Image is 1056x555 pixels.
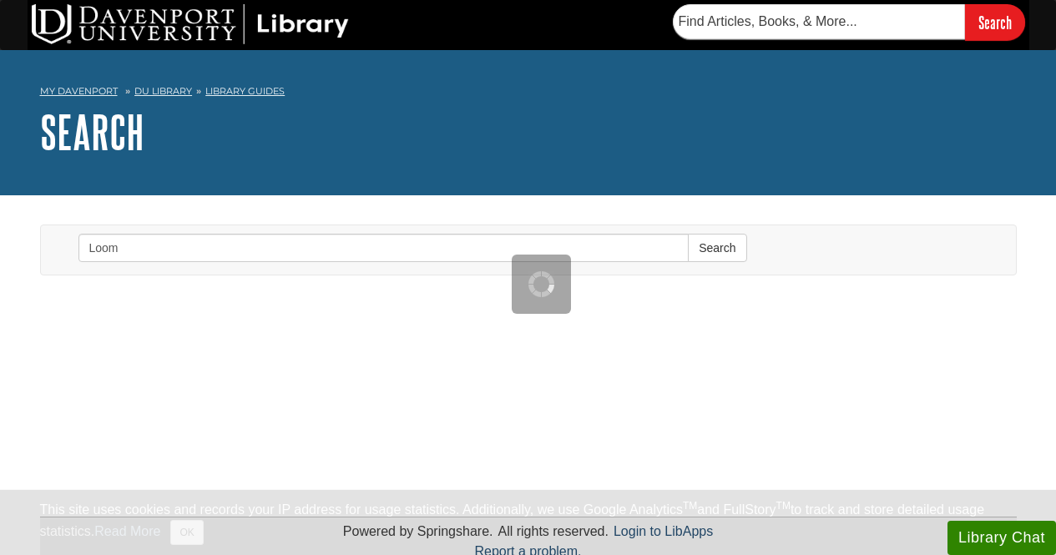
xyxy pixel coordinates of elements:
[40,84,118,98] a: My Davenport
[94,524,160,538] a: Read More
[673,4,965,39] input: Find Articles, Books, & More...
[40,500,1017,545] div: This site uses cookies and records your IP address for usage statistics. Additionally, we use Goo...
[170,520,203,545] button: Close
[40,107,1017,157] h1: Search
[683,500,697,512] sup: TM
[32,4,349,44] img: DU Library
[776,500,791,512] sup: TM
[134,85,192,97] a: DU Library
[688,234,746,262] button: Search
[78,234,690,262] input: Enter Search Words
[528,271,554,297] img: Working...
[205,85,285,97] a: Library Guides
[40,80,1017,107] nav: breadcrumb
[965,4,1025,40] input: Search
[673,4,1025,40] form: Searches DU Library's articles, books, and more
[947,521,1056,555] button: Library Chat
